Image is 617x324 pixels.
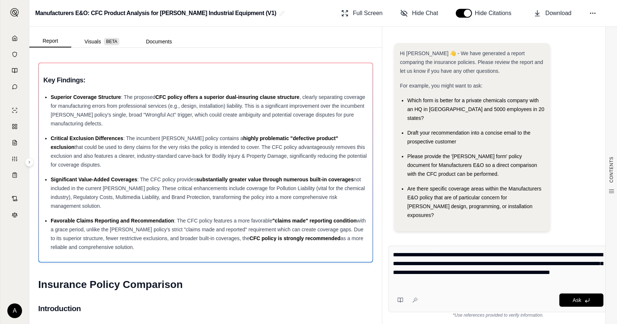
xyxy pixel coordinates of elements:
[250,235,340,241] span: CFC policy is strongly recommended
[196,177,354,182] span: substantially greater value through numerous built-in coverages
[71,36,133,47] button: Visuals
[400,83,483,89] span: For example, you might want to ask:
[137,177,196,182] span: : The CFC policy provides
[5,63,25,78] a: Prompt Library
[559,293,603,307] button: Ask
[7,303,22,318] div: A
[35,7,276,20] h2: Manufacturers E&O: CFC Product Analysis for [PERSON_NAME] Industrial Equipment (V1)
[51,94,121,100] span: Superior Coverage Structure
[545,9,571,18] span: Download
[338,6,386,21] button: Full Screen
[38,274,373,295] h1: Insurance Policy Comparison
[353,9,383,18] span: Full Screen
[609,157,614,183] span: CONTENTS
[121,94,155,100] span: : The proposed
[7,5,22,20] button: Expand sidebar
[133,36,185,47] button: Documents
[272,218,357,224] span: "claims made" reporting condition
[5,207,25,222] a: Legal Search Engine
[51,177,137,182] span: Significant Value-Added Coverages
[531,6,574,21] button: Download
[407,97,544,121] span: Which form is better for a private chemicals company with an HQ in [GEOGRAPHIC_DATA] and 5000 emp...
[5,119,25,134] a: Policy Comparisons
[573,297,581,303] span: Ask
[407,130,530,145] span: Draft your recommendation into a concise email to the prospective customer
[10,8,19,17] img: Expand sidebar
[5,79,25,94] a: Chat
[412,9,438,18] span: Hide Chat
[388,312,608,318] div: *Use references provided to verify information.
[5,135,25,150] a: Claim Coverage
[407,186,541,218] span: Are there specific coverage areas within the Manufacturers E&O policy that are of particular conc...
[104,38,119,45] span: BETA
[407,153,537,177] span: Please provide the '[PERSON_NAME] form' policy document for Manufacturers E&O so a direct compari...
[38,301,373,316] h2: Introduction
[5,152,25,166] a: Custom Report
[51,218,366,241] span: with a grace period, unlike the [PERSON_NAME] policy's strict "claims made and reported" requirem...
[5,31,25,46] a: Home
[5,191,25,206] a: Contract Analysis
[51,144,367,168] span: that could be used to deny claims for the very risks the policy is intended to cover. The CFC pol...
[155,94,299,100] span: CFC policy offers a superior dual-insuring clause structure
[5,47,25,62] a: Documents Vault
[397,6,441,21] button: Hide Chat
[51,218,174,224] span: Favorable Claims Reporting and Recommendation
[123,135,243,141] span: : The incumbent [PERSON_NAME] policy contains a
[43,74,368,87] h3: Key Findings:
[25,158,34,167] button: Expand sidebar
[51,135,123,141] span: Critical Exclusion Differences
[475,9,516,18] span: Hide Citations
[174,218,272,224] span: : The CFC policy features a more favorable
[5,168,25,182] a: Coverage Table
[29,35,71,47] button: Report
[5,103,25,118] a: Single Policy
[400,50,543,74] span: Hi [PERSON_NAME] 👋 - We have generated a report comparing the insurance policies. Please review t...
